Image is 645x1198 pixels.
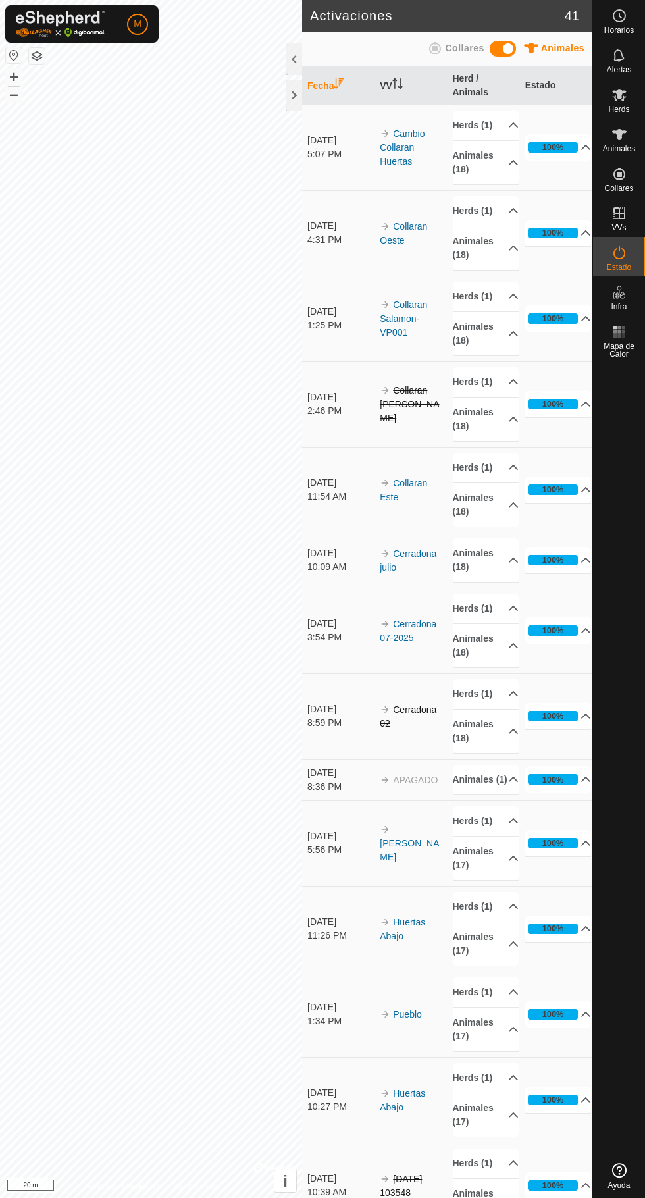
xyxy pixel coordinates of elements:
[525,391,592,417] p-accordion-header: 100%
[307,476,374,490] div: [DATE]
[380,548,390,559] img: arrow
[528,1180,579,1191] div: 100%
[6,86,22,102] button: –
[453,892,519,922] p-accordion-header: Herds (1)
[380,619,436,643] a: Cerradona 07-2025
[453,806,519,836] p-accordion-header: Herds (1)
[542,554,564,566] div: 100%
[453,594,519,623] p-accordion-header: Herds (1)
[525,477,592,503] p-accordion-header: 100%
[525,617,592,644] p-accordion-header: 100%
[525,703,592,729] p-accordion-header: 100%
[453,111,519,140] p-accordion-header: Herds (1)
[380,299,427,338] a: Collaran Salamon-VP001
[307,560,374,574] div: 10:09 AM
[307,219,374,233] div: [DATE]
[542,226,564,239] div: 100%
[307,134,374,147] div: [DATE]
[528,399,579,409] div: 100%
[542,837,564,849] div: 100%
[307,766,374,780] div: [DATE]
[453,1063,519,1093] p-accordion-header: Herds (1)
[542,922,564,935] div: 100%
[310,8,565,24] h2: Activaciones
[525,830,592,856] p-accordion-header: 100%
[528,484,579,495] div: 100%
[307,702,374,716] div: [DATE]
[380,619,390,629] img: arrow
[607,66,631,74] span: Alertas
[596,342,642,358] span: Mapa de Calor
[528,924,579,934] div: 100%
[380,1009,390,1020] img: arrow
[307,1001,374,1014] div: [DATE]
[307,915,374,929] div: [DATE]
[307,716,374,730] div: 8:59 PM
[453,765,519,794] p-accordion-header: Animales (1)
[528,774,579,785] div: 100%
[175,1181,219,1193] a: Contáctenos
[604,26,634,34] span: Horarios
[542,483,564,496] div: 100%
[380,1088,425,1112] a: Huertas Abajo
[29,48,45,64] button: Capas del Mapa
[274,1170,296,1192] button: i
[453,453,519,482] p-accordion-header: Herds (1)
[453,312,519,355] p-accordion-header: Animales (18)
[307,1014,374,1028] div: 1:34 PM
[307,1100,374,1114] div: 10:27 PM
[380,385,439,423] s: Collaran [PERSON_NAME]
[453,1149,519,1178] p-accordion-header: Herds (1)
[380,917,390,927] img: arrow
[307,617,374,631] div: [DATE]
[453,226,519,270] p-accordion-header: Animales (18)
[453,398,519,441] p-accordion-header: Animales (18)
[380,548,436,573] a: Cerradona julio
[565,6,579,26] span: 41
[542,1179,564,1191] div: 100%
[380,917,425,941] a: Huertas Abajo
[453,1008,519,1051] p-accordion-header: Animales (17)
[528,711,579,721] div: 100%
[380,1174,422,1198] s: [DATE] 103548
[380,385,390,396] img: arrow
[542,710,564,722] div: 100%
[528,313,579,324] div: 100%
[380,1088,390,1099] img: arrow
[307,404,374,418] div: 2:46 PM
[611,224,626,232] span: VVs
[525,547,592,573] p-accordion-header: 100%
[593,1158,645,1195] a: Ayuda
[380,704,436,729] s: Cerradona 02
[607,263,631,271] span: Estado
[542,1093,564,1106] div: 100%
[380,128,425,167] a: Cambio Collaran Huertas
[307,546,374,560] div: [DATE]
[453,837,519,880] p-accordion-header: Animales (17)
[453,679,519,709] p-accordion-header: Herds (1)
[525,1001,592,1028] p-accordion-header: 100%
[6,47,22,63] button: Restablecer Mapa
[380,704,390,715] img: arrow
[453,538,519,582] p-accordion-header: Animales (18)
[334,80,344,91] p-sorticon: Activar para ordenar
[448,66,520,105] th: Herd / Animals
[307,233,374,247] div: 4:31 PM
[528,838,579,848] div: 100%
[453,710,519,753] p-accordion-header: Animales (18)
[16,11,105,38] img: Logo Gallagher
[307,1172,374,1185] div: [DATE]
[307,319,374,332] div: 1:25 PM
[307,843,374,857] div: 5:56 PM
[453,196,519,226] p-accordion-header: Herds (1)
[307,390,374,404] div: [DATE]
[542,1008,564,1020] div: 100%
[380,775,390,785] img: arrow
[528,142,579,153] div: 100%
[302,66,374,105] th: Fecha
[307,929,374,943] div: 11:26 PM
[307,1086,374,1100] div: [DATE]
[525,305,592,332] p-accordion-header: 100%
[528,228,579,238] div: 100%
[307,147,374,161] div: 5:07 PM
